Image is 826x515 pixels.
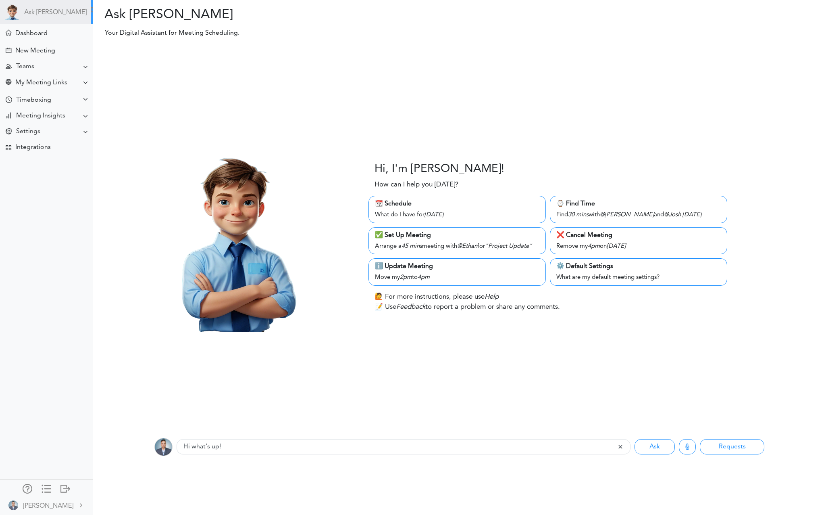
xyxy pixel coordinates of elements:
[60,484,70,492] div: Log out
[485,243,532,249] i: "Project Update"
[23,501,73,511] div: [PERSON_NAME]
[375,230,539,240] div: ✅ Set Up Meeting
[568,212,589,218] i: 30 mins
[682,212,701,218] i: [DATE]
[15,144,51,151] div: Integrations
[457,243,477,249] i: @Ethan
[375,240,539,251] div: Arrange a meeting with for
[15,79,67,87] div: My Meeting Links
[600,212,654,218] i: @[PERSON_NAME]
[700,439,764,454] button: Requests
[375,180,458,190] p: How can I help you [DATE]?
[15,47,55,55] div: New Meeting
[8,500,18,510] img: BWv8PPf8N0ctf3JvtTlAAAAAASUVORK5CYII=
[556,209,721,220] div: Find with and
[402,243,422,249] i: 45 mins
[42,484,51,495] a: Change side menu
[6,48,11,53] div: Create Meeting
[6,96,12,104] div: Time Your Goals
[154,438,173,456] img: BWv8PPf8N0ctf3JvtTlAAAAAASUVORK5CYII=
[6,30,11,36] div: Meeting Dashboard
[588,243,600,249] i: 4pm
[556,199,721,209] div: ⌚️ Find Time
[6,145,11,151] div: TEAMCAL AI Workflow Apps
[4,4,20,20] img: Powered by TEAMCAL AI
[485,293,499,300] i: Help
[15,30,48,38] div: Dashboard
[375,271,539,283] div: Move my to
[140,143,329,332] img: Theo.png
[556,240,721,251] div: Remove my on
[42,484,51,492] div: Show only icons
[607,243,626,249] i: [DATE]
[91,6,99,15] div: Schedule Meetings with Externals
[375,209,539,220] div: What do I have for
[16,96,51,104] div: Timeboxing
[375,163,504,176] h3: Hi, I'm [PERSON_NAME]!
[375,199,539,209] div: 📆 Schedule
[6,79,11,87] div: Share Meeting Link
[1,496,92,514] a: [PERSON_NAME]
[16,128,40,136] div: Settings
[99,28,612,38] p: Your Digital Assistant for Meeting Scheduling.
[418,274,430,281] i: 4pm
[375,302,560,312] p: 📝 Use to report a problem or share any comments.
[16,112,65,120] div: Meeting Insights
[556,262,721,271] div: ⚙️ Default Settings
[400,274,412,281] i: 2pm
[16,63,34,71] div: Teams
[375,292,499,302] p: 🙋 For more instructions, please use
[556,230,721,240] div: ❌ Cancel Meeting
[99,7,454,23] h2: Ask [PERSON_NAME]
[664,212,681,218] i: @Josh
[375,262,539,271] div: ℹ️ Update Meeting
[24,9,87,17] a: Ask [PERSON_NAME]
[424,212,443,218] i: [DATE]
[396,304,425,310] i: Feedback
[23,484,32,492] div: Manage Members and Externals
[556,271,721,283] div: What are my default meeting settings?
[635,439,675,454] button: Ask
